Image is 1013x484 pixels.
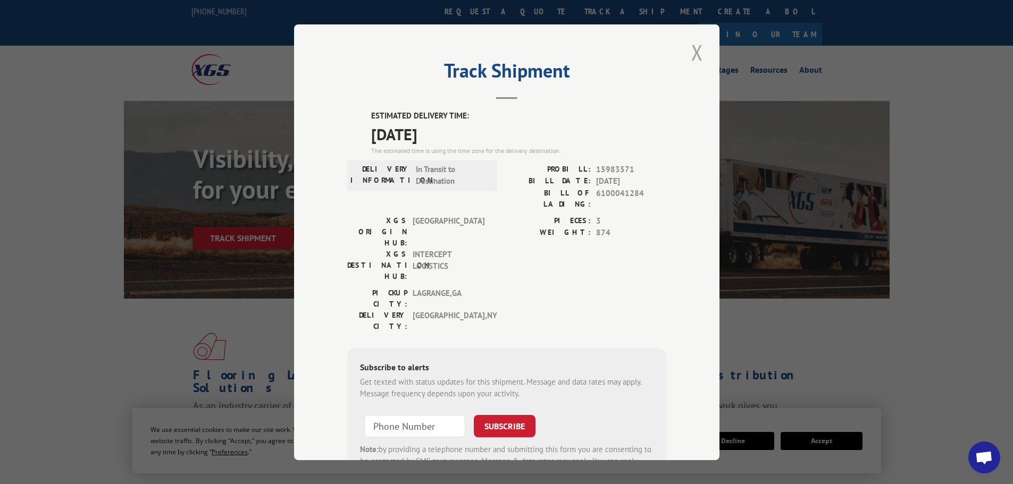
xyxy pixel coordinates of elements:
[507,163,591,175] label: PROBILL:
[371,146,666,155] div: The estimated time is using the time zone for the delivery destination.
[596,175,666,188] span: [DATE]
[350,163,411,187] label: DELIVERY INFORMATION:
[413,287,484,309] span: LAGRANGE , GA
[507,187,591,209] label: BILL OF LADING:
[347,309,407,332] label: DELIVERY CITY:
[413,215,484,248] span: [GEOGRAPHIC_DATA]
[507,175,591,188] label: BILL DATE:
[371,122,666,146] span: [DATE]
[347,63,666,83] h2: Track Shipment
[347,215,407,248] label: XGS ORIGIN HUB:
[596,215,666,227] span: 3
[360,444,379,454] strong: Note:
[360,443,654,479] div: by providing a telephone number and submitting this form you are consenting to be contacted by SM...
[371,110,666,122] label: ESTIMATED DELIVERY TIME:
[507,215,591,227] label: PIECES:
[347,248,407,282] label: XGS DESTINATION HUB:
[507,227,591,239] label: WEIGHT:
[360,376,654,400] div: Get texted with status updates for this shipment. Message and data rates may apply. Message frequ...
[474,414,535,437] button: SUBSCRIBE
[416,163,488,187] span: In Transit to Destination
[347,287,407,309] label: PICKUP CITY:
[360,360,654,376] div: Subscribe to alerts
[364,414,465,437] input: Phone Number
[413,248,484,282] span: INTERCEPT LOGISTICS
[688,38,706,67] button: Close modal
[596,227,666,239] span: 874
[596,187,666,209] span: 6100041284
[596,163,666,175] span: 15983571
[968,441,1000,473] a: Open chat
[413,309,484,332] span: [GEOGRAPHIC_DATA] , NY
